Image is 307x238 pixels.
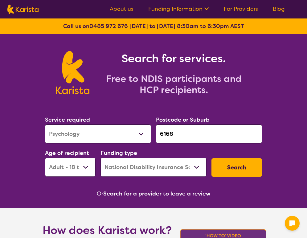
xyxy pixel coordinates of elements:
h2: Free to NDIS participants and HCP recipients. [97,73,251,95]
h1: How does Karista work? [43,223,172,238]
a: About us [110,5,133,13]
img: Karista logo [56,51,89,94]
b: Call us on [DATE] to [DATE] 8:30am to 6:30pm AEST [63,22,244,30]
h1: Search for services. [97,51,251,66]
a: Blog [273,5,285,13]
span: Or [97,189,103,198]
button: Search [211,158,262,177]
label: Age of recipient [45,149,89,157]
a: Funding Information [148,5,209,13]
button: Search for a provider to leave a review [103,189,211,198]
label: Funding type [100,149,137,157]
input: Type [156,124,262,143]
a: 0485 972 676 [89,22,128,30]
label: Service required [45,116,90,123]
label: Postcode or Suburb [156,116,210,123]
a: For Providers [224,5,258,13]
img: Karista logo [7,5,39,14]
